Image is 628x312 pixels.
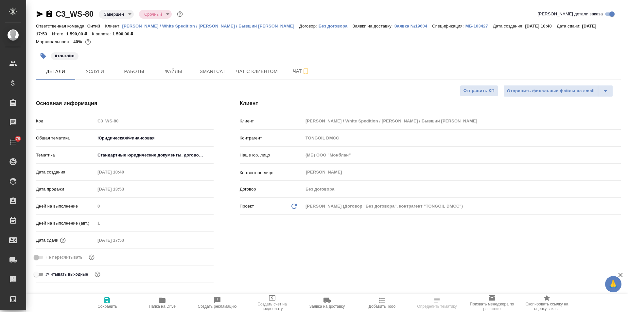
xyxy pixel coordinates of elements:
span: Отправить финальные файлы на email [507,87,595,95]
button: Определить тематику [410,294,464,312]
p: Договор [240,186,303,193]
div: [PERSON_NAME] (Договор "Без договора", контрагент "TONGOIL DMCC") [303,201,621,212]
span: Заявка на доставку [309,304,345,309]
button: Завершен [102,11,126,17]
p: Без договора [319,24,353,28]
input: Пустое поле [303,116,621,126]
span: тонгойл [50,53,79,58]
p: Спецификация: [432,24,465,28]
p: Дней на выполнение [36,203,95,210]
div: Завершен [99,10,134,19]
span: [PERSON_NAME] детали заказа [538,11,603,17]
span: Работы [118,67,150,76]
button: Отправить КП [460,85,498,97]
button: Отправить финальные файлы на email [503,85,598,97]
span: Добавить Todo [369,304,395,309]
p: Дата продажи [36,186,95,193]
input: Пустое поле [303,184,621,194]
span: Скопировать ссылку на оценку заказа [523,302,570,311]
input: Пустое поле [95,235,152,245]
div: split button [503,85,613,97]
input: Пустое поле [95,116,214,126]
p: 40% [73,39,83,44]
p: 1 590,00 ₽ [113,31,138,36]
span: Определить тематику [417,304,457,309]
button: Выбери, если сб и вс нужно считать рабочими днями для выполнения заказа. [93,270,102,279]
span: Папка на Drive [149,304,176,309]
button: Создать счет на предоплату [245,294,300,312]
h4: Основная информация [36,100,214,107]
button: Добавить Todo [355,294,410,312]
span: Файлы [158,67,189,76]
button: Доп статусы указывают на важность/срочность заказа [176,10,184,18]
p: Клиент: [105,24,122,28]
p: Дата создания: [493,24,525,28]
span: Сохранить [97,304,117,309]
p: Проект [240,203,254,210]
p: Заявки на доставку: [352,24,394,28]
span: Отправить КП [463,87,495,95]
input: Пустое поле [303,150,621,160]
p: Контрагент [240,135,303,141]
a: C3_WS-80 [56,9,94,18]
span: Услуги [79,67,111,76]
a: МБ-103427 [465,23,493,28]
svg: Подписаться [302,67,310,75]
input: Пустое поле [95,201,214,211]
button: Если добавить услуги и заполнить их объемом, то дата рассчитается автоматически [59,236,67,245]
button: Заявка №19604 [394,23,432,29]
button: Скопировать ссылку на оценку заказа [519,294,574,312]
p: Контактное лицо [240,170,303,176]
button: Заявка на доставку [300,294,355,312]
p: МБ-103427 [465,24,493,28]
button: 🙏 [605,276,621,292]
input: Пустое поле [95,167,152,177]
button: 800.00 RUB; [84,38,92,46]
p: Договор: [299,24,319,28]
p: Итого: [52,31,66,36]
button: Создать рекламацию [190,294,245,312]
span: Не пересчитывать [45,254,82,261]
p: Общая тематика [36,135,95,141]
h4: Клиент [240,100,621,107]
span: Создать рекламацию [198,304,237,309]
input: Пустое поле [303,133,621,143]
p: Клиент [240,118,303,124]
div: Стандартные юридические документы, договоры, уставы [95,150,214,161]
button: Срочный [142,11,164,17]
p: Тематика [36,152,95,158]
p: Дата сдачи: [557,24,582,28]
span: Создать счет на предоплату [249,302,296,311]
button: Включи, если не хочешь, чтобы указанная дата сдачи изменилась после переставления заказа в 'Подтв... [87,253,96,262]
button: Скопировать ссылку для ЯМессенджера [36,10,44,18]
button: Папка на Drive [135,294,190,312]
input: Пустое поле [95,218,214,228]
span: Чат [286,67,317,75]
p: [PERSON_NAME] / White Spedition / [PERSON_NAME] / Бывший [PERSON_NAME] [122,24,300,28]
p: [DATE] 10:40 [525,24,557,28]
p: Заявка №19604 [394,24,432,28]
p: Код [36,118,95,124]
div: Завершен [139,10,172,19]
span: 🙏 [608,277,619,291]
p: Дата создания [36,169,95,175]
p: Наше юр. лицо [240,152,303,158]
button: Добавить тэг [36,49,50,63]
span: Smartcat [197,67,228,76]
button: Призвать менеджера по развитию [464,294,519,312]
p: #тонгойл [55,53,75,59]
span: Учитывать выходные [45,271,88,278]
div: Юридическая/Финансовая [95,133,214,144]
button: Скопировать ссылку [45,10,53,18]
p: Маржинальность: [36,39,73,44]
input: Пустое поле [95,184,152,194]
a: Без договора [319,23,353,28]
p: Сити3 [87,24,105,28]
p: К оплате: [92,31,113,36]
a: [PERSON_NAME] / White Spedition / [PERSON_NAME] / Бывший [PERSON_NAME] [122,23,300,28]
span: 79 [12,136,24,142]
p: Дата сдачи [36,237,59,244]
span: Призвать менеджера по развитию [468,302,515,311]
a: 79 [2,134,25,150]
button: Сохранить [80,294,135,312]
